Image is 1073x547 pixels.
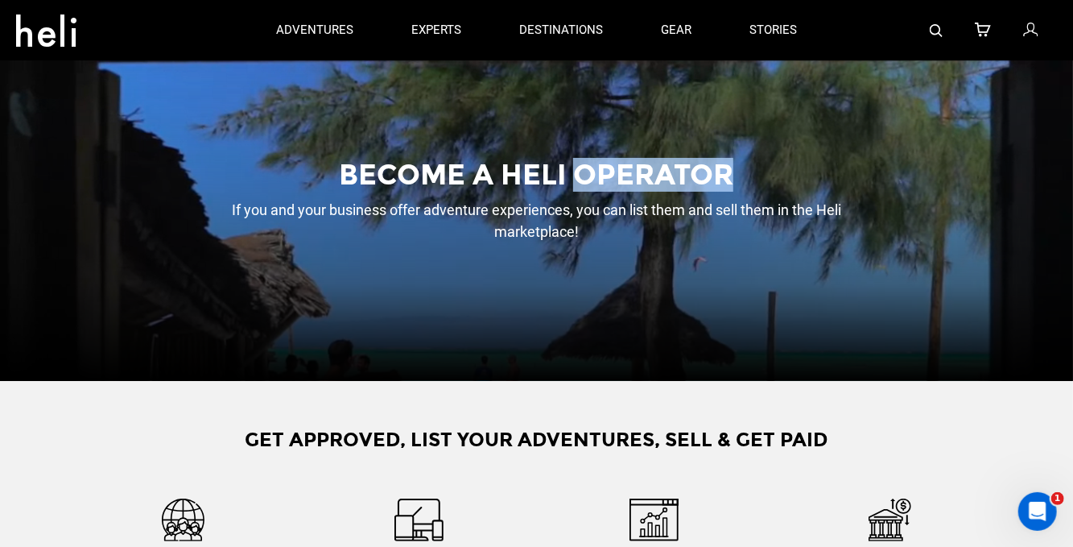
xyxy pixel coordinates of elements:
img: search-bar-icon.svg [930,24,943,37]
img: qualified audience [162,499,204,541]
img: analytics management [629,499,679,541]
p: experts [411,22,461,39]
span: 1 [1051,492,1064,505]
h1: Become a heli operator [215,160,859,191]
p: adventures [276,22,353,39]
p: destinations [519,22,603,39]
h1: Get Approved, List Your Adventures, Sell & Get Paid [66,429,1008,450]
img: specialized technology [394,499,444,541]
img: automatic payouts [869,499,911,541]
iframe: Intercom live chat [1018,492,1057,531]
h2: If you and your business offer adventure experiences, you can list them and sell them in the Heli... [215,199,859,242]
